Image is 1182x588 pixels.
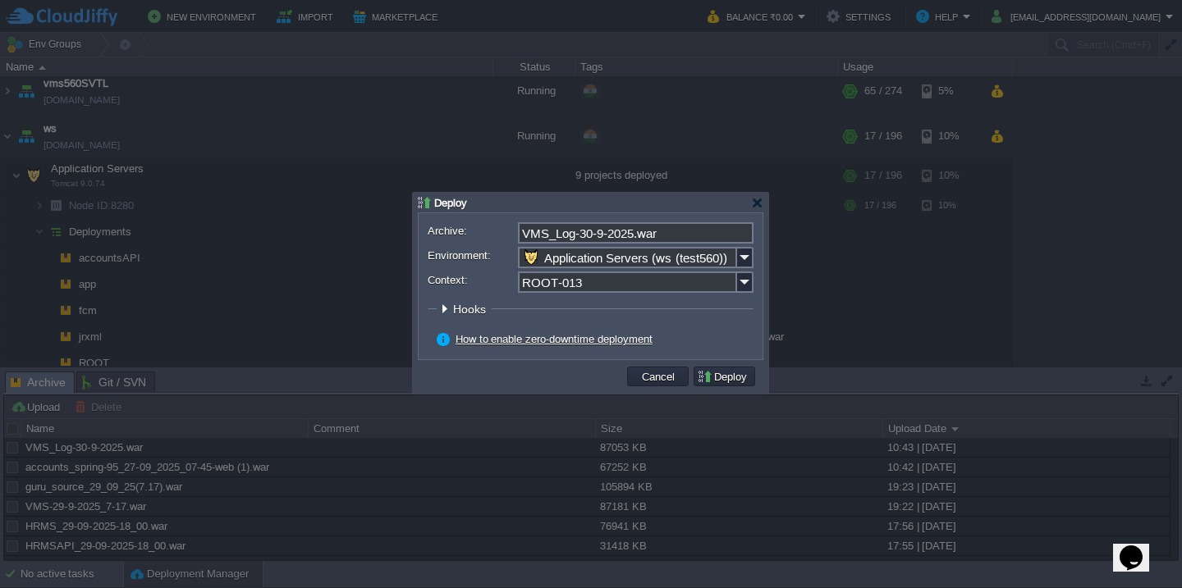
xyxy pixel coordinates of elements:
[434,197,467,209] span: Deploy
[428,222,516,239] label: Archive:
[697,369,752,384] button: Deploy
[1113,522,1166,572] iframe: chat widget
[637,369,680,384] button: Cancel
[453,303,490,316] span: Hooks
[428,271,516,289] label: Context:
[456,333,653,345] a: How to enable zero-downtime deployment
[428,247,516,264] label: Environment:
